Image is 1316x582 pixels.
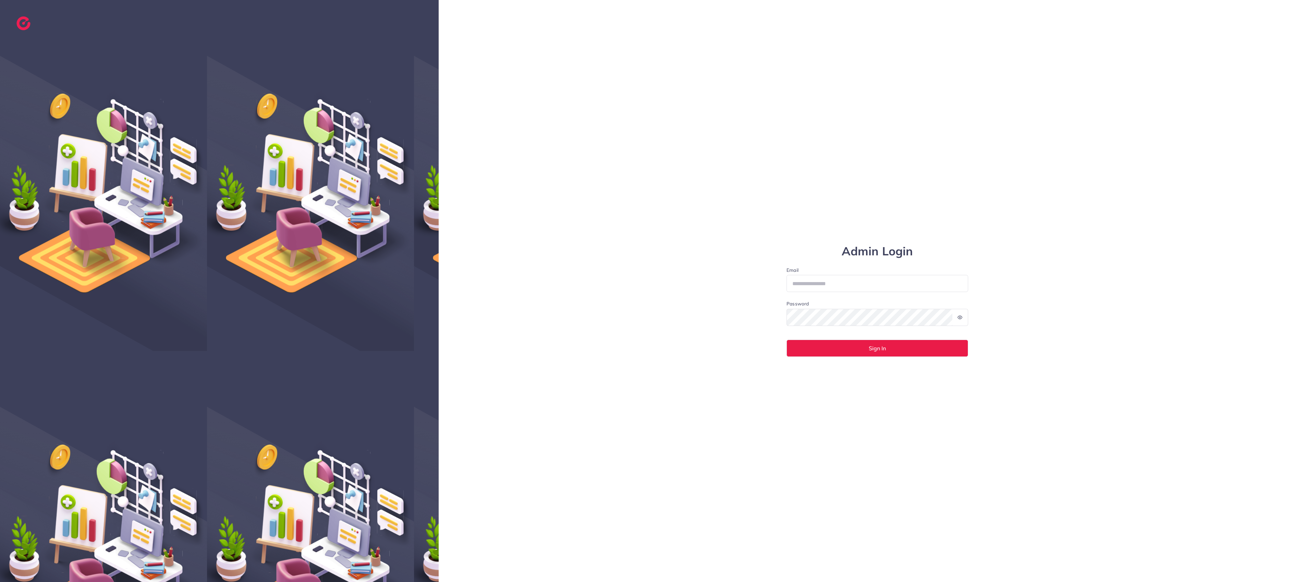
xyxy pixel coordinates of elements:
label: Email [787,267,968,274]
img: logo [16,16,31,30]
h1: Admin Login [787,244,968,258]
button: Sign In [787,340,968,357]
span: Sign In [869,345,886,351]
label: Password [787,300,809,307]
